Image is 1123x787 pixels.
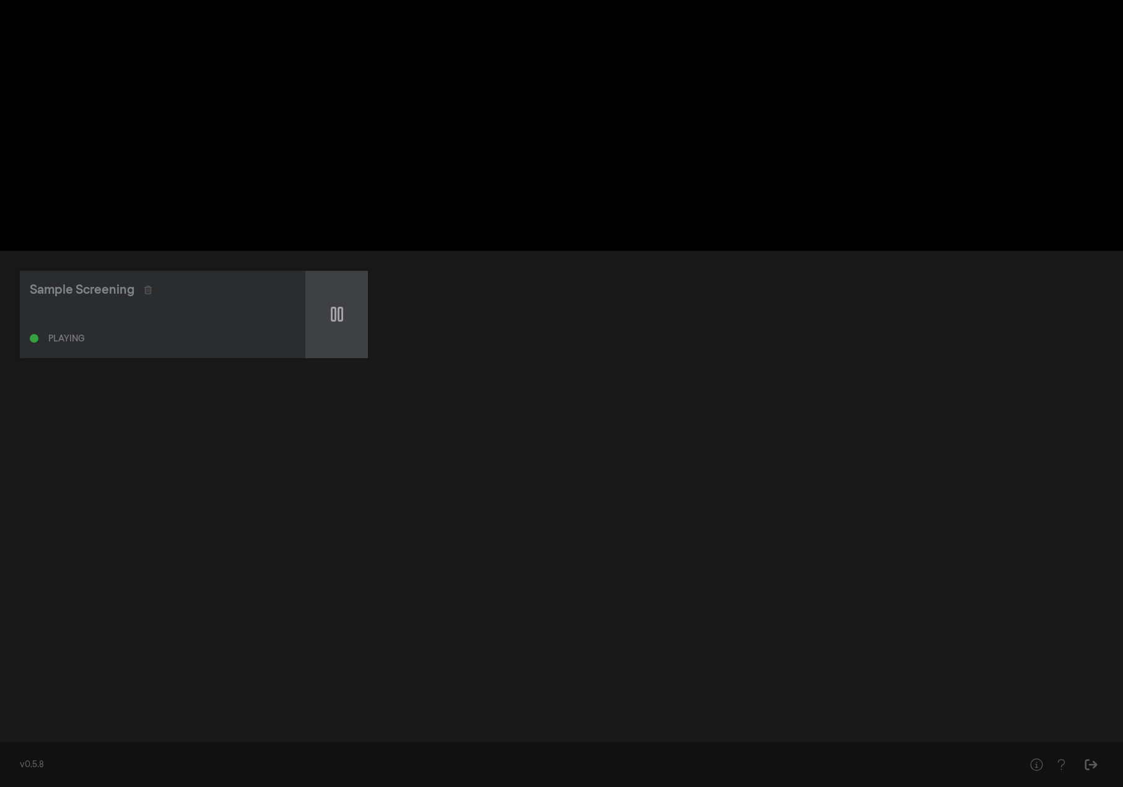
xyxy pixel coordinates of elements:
button: Sign Out [1078,752,1103,777]
div: Playing [48,335,85,343]
button: Help [1024,752,1049,777]
div: v0.5.8 [20,758,999,772]
div: Sample Screening [30,281,134,299]
button: Help [1049,752,1073,777]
